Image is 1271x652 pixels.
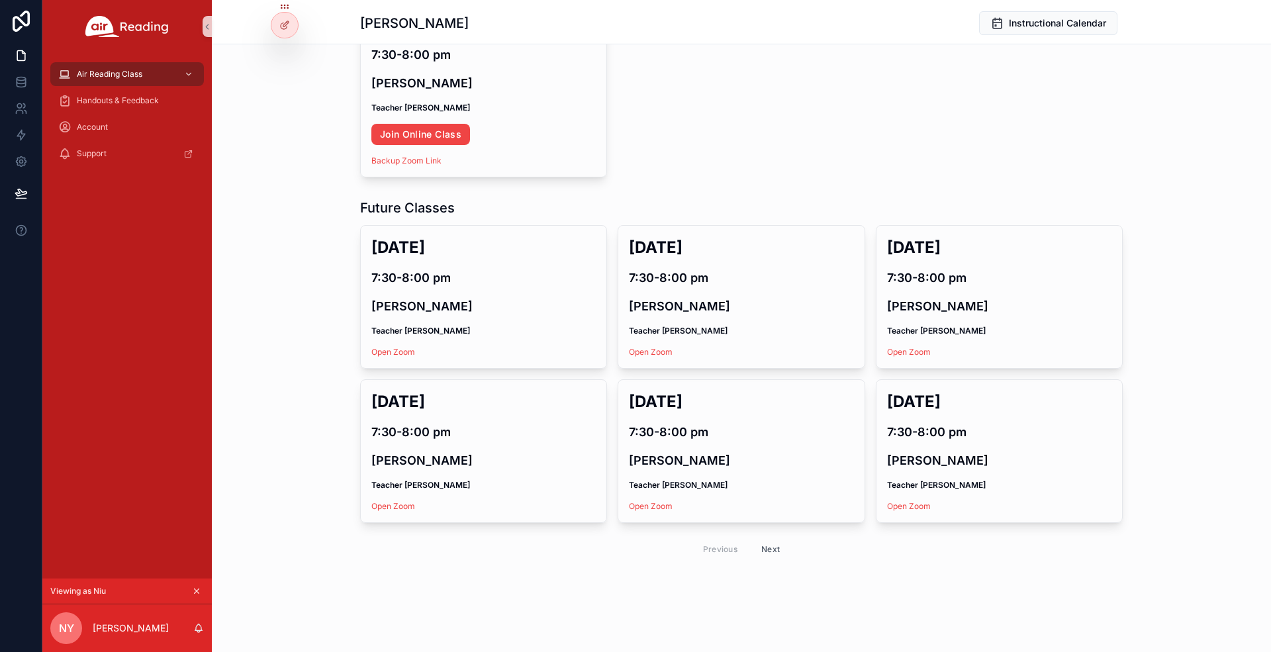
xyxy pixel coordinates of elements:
[1009,17,1106,30] span: Instructional Calendar
[77,122,108,132] span: Account
[371,451,596,469] h4: [PERSON_NAME]
[371,46,596,64] h4: 7:30-8:00 pm
[371,326,470,336] strong: Teacher [PERSON_NAME]
[371,269,596,287] h4: 7:30-8:00 pm
[77,69,142,79] span: Air Reading Class
[629,347,673,357] a: Open Zoom
[887,297,1111,315] h4: [PERSON_NAME]
[371,347,415,357] a: Open Zoom
[887,236,1111,258] h2: [DATE]
[371,501,415,511] a: Open Zoom
[629,236,853,258] h2: [DATE]
[887,326,986,336] strong: Teacher [PERSON_NAME]
[887,501,931,511] a: Open Zoom
[50,62,204,86] a: Air Reading Class
[93,622,169,635] p: [PERSON_NAME]
[629,423,853,441] h4: 7:30-8:00 pm
[752,539,789,559] button: Next
[887,347,931,357] a: Open Zoom
[629,501,673,511] a: Open Zoom
[371,74,596,92] h4: [PERSON_NAME]
[371,124,470,145] a: Join Online Class
[629,297,853,315] h4: [PERSON_NAME]
[360,14,469,32] h1: [PERSON_NAME]
[360,199,455,217] h1: Future Classes
[629,391,853,412] h2: [DATE]
[50,142,204,165] a: Support
[887,391,1111,412] h2: [DATE]
[77,95,159,106] span: Handouts & Feedback
[371,423,596,441] h4: 7:30-8:00 pm
[887,269,1111,287] h4: 7:30-8:00 pm
[629,480,728,490] strong: Teacher [PERSON_NAME]
[42,53,212,183] div: scrollable content
[371,103,470,113] strong: Teacher [PERSON_NAME]
[371,156,442,165] a: Backup Zoom Link
[85,16,169,37] img: App logo
[629,326,728,336] strong: Teacher [PERSON_NAME]
[50,89,204,113] a: Handouts & Feedback
[887,423,1111,441] h4: 7:30-8:00 pm
[979,11,1117,35] button: Instructional Calendar
[50,115,204,139] a: Account
[629,451,853,469] h4: [PERSON_NAME]
[887,480,986,490] strong: Teacher [PERSON_NAME]
[371,297,596,315] h4: [PERSON_NAME]
[371,480,470,490] strong: Teacher [PERSON_NAME]
[371,391,596,412] h2: [DATE]
[887,451,1111,469] h4: [PERSON_NAME]
[59,620,74,636] span: NY
[77,148,107,159] span: Support
[371,236,596,258] h2: [DATE]
[50,586,106,596] span: Viewing as Niu
[629,269,853,287] h4: 7:30-8:00 pm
